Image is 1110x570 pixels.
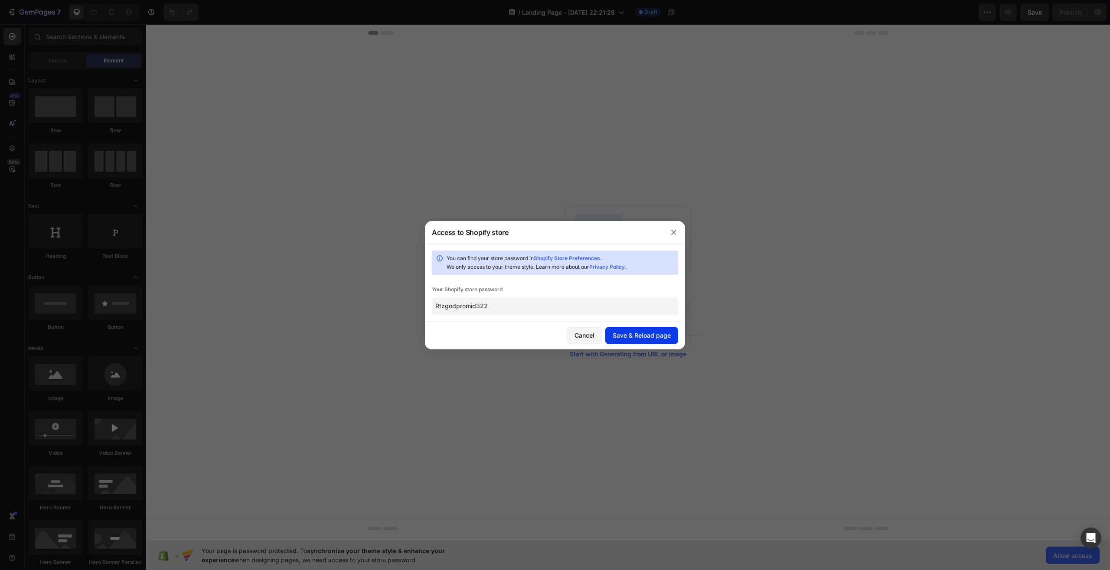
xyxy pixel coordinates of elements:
div: You can find your store password in . We only access to your theme style. Learn more about our . [447,254,675,271]
button: Save & Reload page [605,327,678,344]
div: Your Shopify store password [432,285,678,294]
div: Open Intercom Messenger [1081,528,1101,548]
a: Shopify Store Preferences [534,255,600,261]
div: Save & Reload page [613,331,671,340]
div: Cancel [575,331,594,340]
button: Cancel [567,327,602,344]
div: Access to Shopify store [432,227,509,238]
div: Start with Sections from sidebar [430,261,535,271]
button: Add sections [419,278,479,295]
div: Start with Generating from URL or image [424,326,540,333]
input: Enter password [432,297,678,315]
button: Add elements [484,278,545,295]
a: Privacy Policy [589,264,625,270]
